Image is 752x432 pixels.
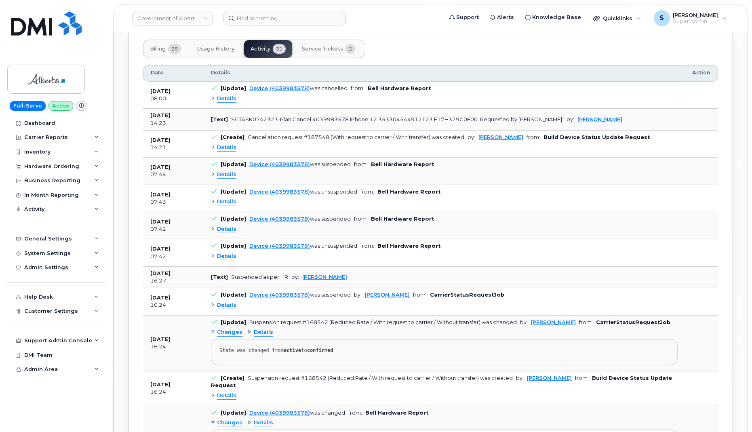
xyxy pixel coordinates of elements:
a: Device (4039983578) [249,410,310,416]
b: [Update] [221,410,246,416]
span: Details [211,69,230,76]
div: was unsuspended [249,189,357,195]
span: Super Admin [673,18,718,25]
div: 07:42 [150,225,196,233]
div: 14:23 [150,120,196,127]
div: 07:43 [150,198,196,206]
div: Cancellation request #187548 (With request to carrier / With transfer) was created [248,134,464,140]
div: 16:24 [150,343,196,350]
a: Government of Alberta (GOA) [132,11,213,25]
b: [Update] [221,189,246,195]
div: State was changed from to [219,348,669,354]
b: [Update] [221,161,246,167]
div: Suspension request #168542 (Reduced Rate / With request to carrier / Without transfer) was changed [249,319,517,325]
b: [DATE] [150,381,171,388]
div: was suspended [249,216,351,222]
b: Bell Hardware Report [371,161,434,167]
span: from: [579,319,593,325]
span: from: [575,375,589,381]
div: SCTASK0742323-Plan Cancel 4039983578 iPhone 12 353304544912123 F17H329G0F00. Requested by [PERSON... [231,116,563,122]
b: [Text] [211,116,228,122]
span: from: [354,216,368,222]
div: Suspension request #168542 (Reduced Rate / With request to carrier / Without transfer) was created [248,375,513,381]
span: Details [217,225,236,233]
div: Sarosh [648,10,733,26]
b: [Update] [221,292,246,298]
div: 16:27 [150,277,196,284]
span: Usage History [197,46,234,52]
span: 2 [345,44,355,54]
a: Device (4039983578) [249,85,310,91]
b: [DATE] [150,219,171,225]
a: [PERSON_NAME] [302,274,347,280]
b: Bell Hardware Report [377,189,440,195]
a: [PERSON_NAME] [365,292,410,298]
span: Support [456,13,479,21]
b: [DATE] [150,88,171,94]
span: Billing [150,46,166,52]
b: Bell Hardware Report [377,243,440,249]
b: [DATE] [150,336,171,342]
span: from: [527,134,540,140]
div: was suspended [249,161,351,167]
span: Knowledge Base [532,13,581,21]
span: Changes [217,419,242,427]
b: [DATE] [150,112,171,118]
div: Suspended as per HR [231,274,288,280]
a: [PERSON_NAME] [478,134,523,140]
b: CarrierStatusRequestJob [430,292,504,298]
div: was suspended [249,292,351,298]
b: [DATE] [150,270,171,276]
div: was changed [249,410,345,416]
span: S [659,13,664,23]
span: Alerts [497,13,514,21]
span: Quicklinks [603,15,632,21]
span: by: [354,292,362,298]
b: CarrierStatusRequestJob [596,319,670,325]
b: [Update] [221,216,246,222]
b: [Create] [221,375,244,381]
span: Details [217,253,236,260]
span: from: [360,189,374,195]
b: [DATE] [150,137,171,143]
a: Knowledge Base [520,9,587,25]
div: 16:24 [150,301,196,309]
span: Service Tickets [302,46,343,52]
div: was unsuspended [249,243,357,249]
div: was cancelled [249,85,348,91]
b: [Update] [221,319,246,325]
input: Find something... [223,11,346,25]
a: [PERSON_NAME] [527,375,572,381]
a: Device (4039983578) [249,216,310,222]
strong: active [284,348,301,353]
div: 07:42 [150,253,196,260]
div: 14:21 [150,144,196,151]
th: Action [685,65,718,82]
span: by: [516,375,524,381]
div: 16:24 [150,388,196,396]
a: Device (4039983578) [249,161,310,167]
div: 07:44 [150,171,196,178]
a: Device (4039983578) [249,243,310,249]
b: Bell Hardware Report [368,85,431,91]
span: from: [348,410,362,416]
b: [DATE] [150,164,171,170]
span: by: [291,274,299,280]
span: Changes [217,329,242,336]
span: Details [254,419,273,427]
span: Details [217,144,236,152]
b: [DATE] [150,295,171,301]
span: from: [413,292,427,298]
strong: confirmed [307,348,333,353]
b: Bell Hardware Report [371,216,434,222]
span: by: [468,134,475,140]
span: by: [520,319,528,325]
span: [PERSON_NAME] [673,12,718,18]
b: [Create] [221,134,244,140]
span: from: [351,85,364,91]
b: [DATE] [150,192,171,198]
a: Alerts [484,9,520,25]
span: 25 [168,44,181,54]
a: Device (4039983578) [249,189,310,195]
span: Details [217,171,236,179]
